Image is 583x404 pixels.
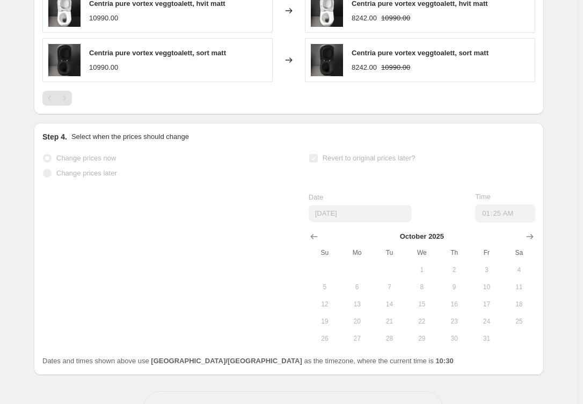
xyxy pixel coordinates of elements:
button: Tuesday October 7 2025 [373,278,405,296]
th: Wednesday [406,244,438,261]
span: Mo [345,248,369,257]
span: 12 [313,300,337,308]
nav: Pagination [42,91,72,106]
span: 1 [410,266,434,274]
button: Tuesday October 28 2025 [373,330,405,347]
div: 8242.00 [352,62,377,73]
input: 12:00 [475,204,535,223]
button: Monday October 20 2025 [341,313,373,330]
th: Friday [470,244,502,261]
button: Saturday October 11 2025 [503,278,535,296]
span: Date [309,193,323,201]
button: Thursday October 16 2025 [438,296,470,313]
span: Dates and times shown above use as the timezone, where the current time is [42,357,454,365]
span: Th [442,248,466,257]
button: Wednesday October 22 2025 [406,313,438,330]
span: Su [313,248,337,257]
div: 10990.00 [89,13,118,24]
span: 21 [377,317,401,326]
button: Friday October 31 2025 [470,330,502,347]
p: Select when the prices should change [71,131,189,142]
button: Saturday October 25 2025 [503,313,535,330]
span: 4 [507,266,531,274]
button: Thursday October 30 2025 [438,330,470,347]
button: Sunday October 19 2025 [309,313,341,330]
div: 10990.00 [89,62,118,73]
button: Thursday October 23 2025 [438,313,470,330]
span: Centria pure vortex veggtoalett, sort matt [89,49,226,57]
img: CENTRICA_10_Nero_80x.jpg [48,44,81,76]
span: Fr [475,248,498,257]
div: 8242.00 [352,13,377,24]
button: Sunday October 26 2025 [309,330,341,347]
button: Friday October 3 2025 [470,261,502,278]
strike: 10990.00 [381,62,410,73]
button: Show previous month, September 2025 [307,229,322,244]
span: Change prices later [56,169,117,177]
button: Wednesday October 29 2025 [406,330,438,347]
span: 26 [313,334,337,343]
button: Sunday October 12 2025 [309,296,341,313]
span: 29 [410,334,434,343]
span: 13 [345,300,369,308]
span: 31 [475,334,498,343]
span: 3 [475,266,498,274]
span: Centria pure vortex veggtoalett, sort matt [352,49,489,57]
th: Saturday [503,244,535,261]
span: 30 [442,334,466,343]
button: Saturday October 4 2025 [503,261,535,278]
b: 10:30 [435,357,453,365]
span: 24 [475,317,498,326]
button: Show next month, November 2025 [522,229,537,244]
th: Tuesday [373,244,405,261]
input: 9/3/2025 [309,205,412,222]
th: Monday [341,244,373,261]
span: 2 [442,266,466,274]
th: Sunday [309,244,341,261]
span: 20 [345,317,369,326]
span: Tu [377,248,401,257]
span: 19 [313,317,337,326]
button: Wednesday October 1 2025 [406,261,438,278]
th: Thursday [438,244,470,261]
span: 18 [507,300,531,308]
span: 22 [410,317,434,326]
span: 11 [507,283,531,291]
img: CENTRICA_10_Nero_80x.jpg [311,44,343,76]
span: 27 [345,334,369,343]
span: We [410,248,434,257]
button: Wednesday October 8 2025 [406,278,438,296]
button: Saturday October 18 2025 [503,296,535,313]
span: 17 [475,300,498,308]
span: Sa [507,248,531,257]
span: 25 [507,317,531,326]
strike: 10990.00 [381,13,410,24]
button: Thursday October 2 2025 [438,261,470,278]
span: 23 [442,317,466,326]
span: 5 [313,283,337,291]
button: Wednesday October 15 2025 [406,296,438,313]
span: Time [475,193,490,201]
span: 9 [442,283,466,291]
button: Friday October 17 2025 [470,296,502,313]
button: Thursday October 9 2025 [438,278,470,296]
b: [GEOGRAPHIC_DATA]/[GEOGRAPHIC_DATA] [151,357,302,365]
button: Tuesday October 21 2025 [373,313,405,330]
span: 16 [442,300,466,308]
span: 14 [377,300,401,308]
button: Friday October 24 2025 [470,313,502,330]
h2: Step 4. [42,131,67,142]
button: Monday October 13 2025 [341,296,373,313]
button: Monday October 27 2025 [341,330,373,347]
span: 15 [410,300,434,308]
span: 8 [410,283,434,291]
span: 6 [345,283,369,291]
span: 28 [377,334,401,343]
span: Change prices now [56,154,116,162]
span: Revert to original prices later? [323,154,416,162]
span: 10 [475,283,498,291]
button: Friday October 10 2025 [470,278,502,296]
button: Tuesday October 14 2025 [373,296,405,313]
button: Sunday October 5 2025 [309,278,341,296]
button: Monday October 6 2025 [341,278,373,296]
